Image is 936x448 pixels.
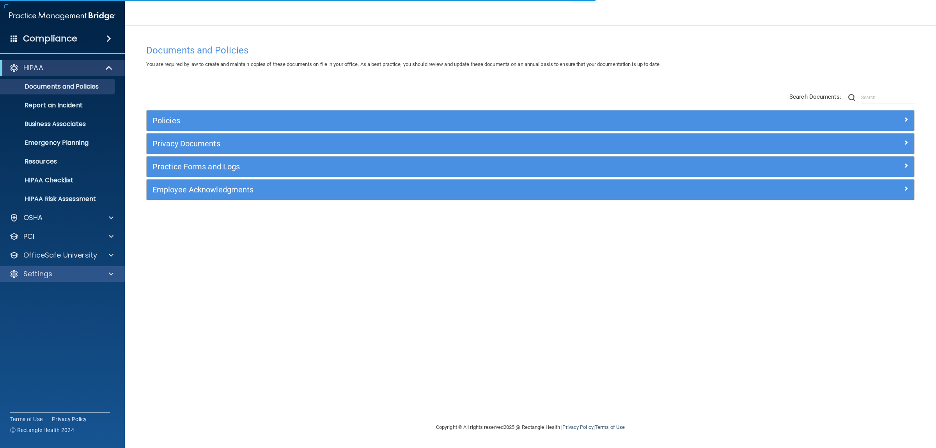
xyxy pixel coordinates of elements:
h5: Policies [152,116,716,125]
a: Privacy Documents [152,137,908,150]
a: Privacy Policy [52,415,87,423]
a: HIPAA [9,63,113,73]
p: OSHA [23,213,43,222]
a: PCI [9,232,113,241]
a: Practice Forms and Logs [152,160,908,173]
h4: Documents and Policies [146,45,915,55]
p: HIPAA [23,63,43,73]
h5: Practice Forms and Logs [152,162,716,171]
a: Employee Acknowledgments [152,183,908,196]
span: Search Documents: [789,93,841,100]
div: Copyright © All rights reserved 2025 @ Rectangle Health | | [388,415,673,440]
a: OSHA [9,213,113,222]
p: Business Associates [5,120,112,128]
h5: Privacy Documents [152,139,716,148]
a: Terms of Use [595,424,625,430]
h5: Employee Acknowledgments [152,185,716,194]
p: Resources [5,158,112,165]
p: PCI [23,232,34,241]
p: HIPAA Checklist [5,176,112,184]
a: Terms of Use [10,415,43,423]
a: Privacy Policy [562,424,593,430]
p: HIPAA Risk Assessment [5,195,112,203]
h4: Compliance [23,33,77,44]
span: You are required by law to create and maintain copies of these documents on file in your office. ... [146,61,661,67]
p: Documents and Policies [5,83,112,91]
a: OfficeSafe University [9,251,113,260]
img: ic-search.3b580494.png [848,94,855,101]
span: Ⓒ Rectangle Health 2024 [10,426,74,434]
p: Report an Incident [5,101,112,109]
a: Settings [9,269,113,279]
p: Settings [23,269,52,279]
img: PMB logo [9,8,115,24]
p: Emergency Planning [5,139,112,147]
p: OfficeSafe University [23,251,97,260]
input: Search [861,92,915,103]
a: Policies [152,114,908,127]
